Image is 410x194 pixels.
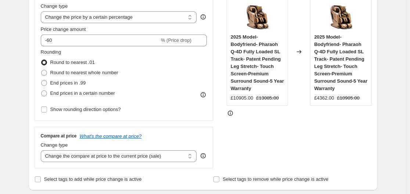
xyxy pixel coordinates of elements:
[256,94,278,102] strike: £13085.00
[41,49,61,55] span: Rounding
[314,34,367,91] span: 2025 Model-Bodyfriend- Pharaoh Q-4D Fully Loaded SL Track- Patent Pending Leg Stretch- Touch Scre...
[326,2,356,31] img: PharaohQ-45side_80x.webp
[199,13,207,21] div: help
[223,176,328,182] span: Select tags to remove while price change is active
[231,94,253,102] div: £10905.00
[242,2,272,31] img: PharaohQ-45side_80x.webp
[80,133,142,139] button: What's the compare at price?
[161,37,191,43] span: % (Price drop)
[41,35,159,46] input: -15
[50,90,115,96] span: End prices in a certain number
[199,152,207,159] div: help
[50,80,86,86] span: End prices in .99
[44,176,142,182] span: Select tags to add while price change is active
[50,107,121,112] span: Show rounding direction options?
[50,60,95,65] span: Round to nearest .01
[41,26,86,32] span: Price change amount
[50,70,118,75] span: Round to nearest whole number
[41,142,68,148] span: Change type
[41,3,68,9] span: Change type
[41,133,77,139] h3: Compare at price
[337,94,359,102] strike: £10905.00
[231,34,284,91] span: 2025 Model-Bodyfriend- Pharaoh Q-4D Fully Loaded SL Track- Patent Pending Leg Stretch- Touch Scre...
[314,94,334,102] div: £4362.00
